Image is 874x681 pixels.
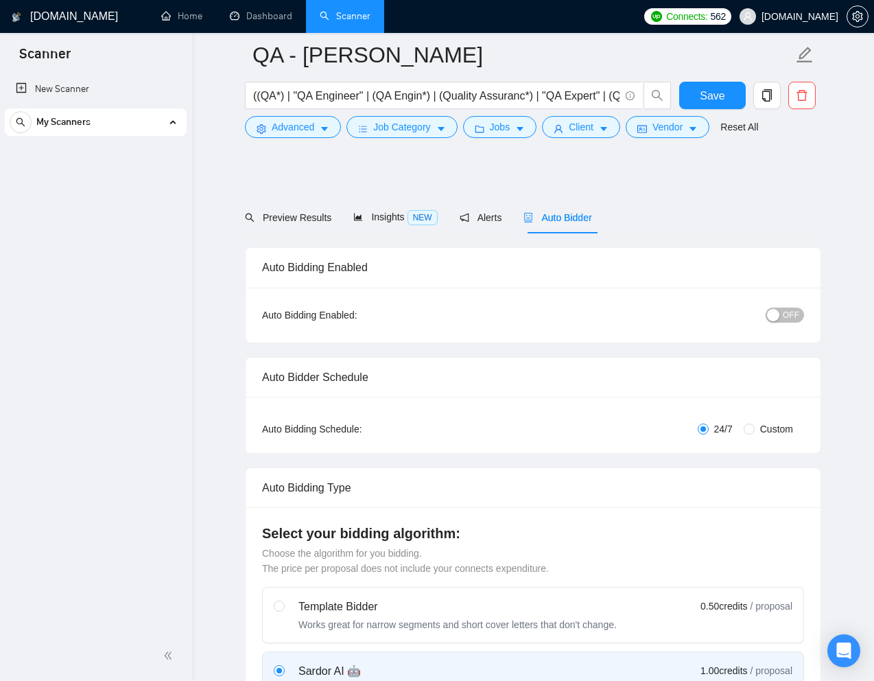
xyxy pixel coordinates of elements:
[700,599,747,614] span: 0.50 credits
[252,38,793,72] input: Scanner name...
[245,212,331,223] span: Preview Results
[644,89,670,102] span: search
[652,119,683,135] span: Vendor
[257,124,266,134] span: setting
[253,87,619,104] input: Search Freelance Jobs...
[230,10,292,22] a: dashboardDashboard
[262,422,442,437] div: Auto Bidding Schedule:
[245,213,255,222] span: search
[262,524,804,543] h4: Select your bidding algorithm:
[460,213,469,222] span: notification
[569,119,593,135] span: Client
[751,664,792,678] span: / proposal
[709,422,738,437] span: 24/7
[262,358,804,397] div: Auto Bidder Schedule
[700,87,724,104] span: Save
[523,213,533,222] span: robot
[700,663,747,678] span: 1.00 credits
[827,634,860,667] div: Open Intercom Messenger
[688,124,698,134] span: caret-down
[463,116,537,138] button: folderJobscaret-down
[272,119,314,135] span: Advanced
[847,11,869,22] a: setting
[754,89,780,102] span: copy
[298,663,512,680] div: Sardor AI 🤖
[10,111,32,133] button: search
[651,11,662,22] img: upwork-logo.png
[298,618,617,632] div: Works great for narrow segments and short cover letters that don't change.
[755,422,799,437] span: Custom
[796,46,814,64] span: edit
[262,248,804,287] div: Auto Bidding Enabled
[163,649,177,662] span: double-left
[436,124,446,134] span: caret-down
[245,116,341,138] button: settingAdvancedcaret-down
[353,212,363,222] span: area-chart
[16,76,176,103] a: New Scanner
[5,108,187,141] li: My Scanners
[262,548,549,574] span: Choose the algorithm for you bidding. The price per proposal does not include your connects expen...
[626,116,709,138] button: idcardVendorcaret-down
[679,82,746,109] button: Save
[460,212,502,223] span: Alerts
[515,124,525,134] span: caret-down
[743,12,753,21] span: user
[720,119,758,135] a: Reset All
[320,124,329,134] span: caret-down
[490,119,510,135] span: Jobs
[666,9,707,24] span: Connects:
[789,89,815,102] span: delete
[353,211,437,222] span: Insights
[12,6,21,28] img: logo
[643,82,671,109] button: search
[542,116,620,138] button: userClientcaret-down
[599,124,609,134] span: caret-down
[847,11,868,22] span: setting
[358,124,368,134] span: bars
[523,212,591,223] span: Auto Bidder
[626,91,635,100] span: info-circle
[475,124,484,134] span: folder
[10,117,31,127] span: search
[554,124,563,134] span: user
[788,82,816,109] button: delete
[753,82,781,109] button: copy
[262,468,804,507] div: Auto Bidding Type
[5,76,187,103] li: New Scanner
[408,210,438,225] span: NEW
[346,116,457,138] button: barsJob Categorycaret-down
[161,10,202,22] a: homeHome
[36,108,91,136] span: My Scanners
[847,5,869,27] button: setting
[298,599,617,615] div: Template Bidder
[320,10,370,22] a: searchScanner
[373,119,430,135] span: Job Category
[637,124,647,134] span: idcard
[751,599,792,613] span: / proposal
[783,308,799,323] span: OFF
[262,308,442,323] div: Auto Bidding Enabled:
[711,9,726,24] span: 562
[8,44,82,73] span: Scanner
